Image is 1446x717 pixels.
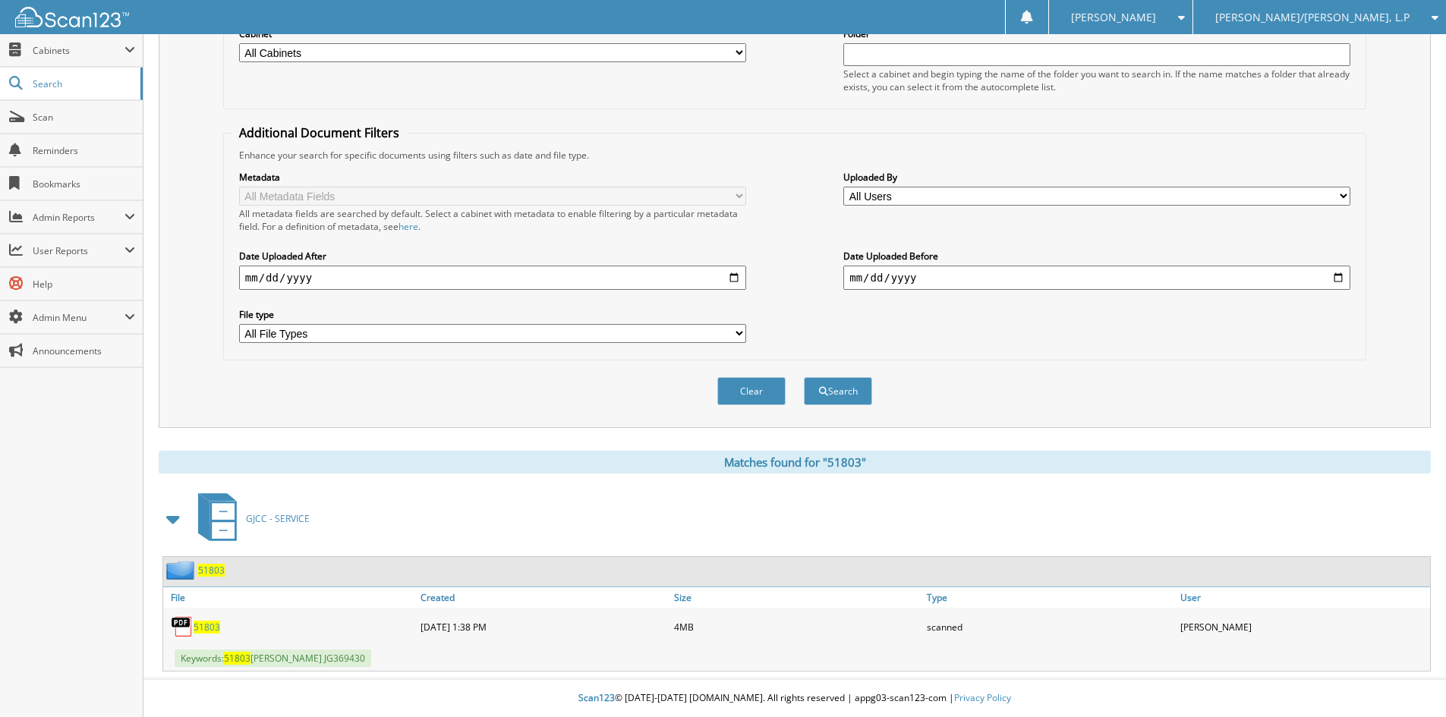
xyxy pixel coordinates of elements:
button: Search [804,377,872,405]
div: Matches found for "51803" [159,451,1431,473]
span: Admin Reports [33,211,124,224]
label: Metadata [239,171,746,184]
a: Size [670,587,924,608]
legend: Additional Document Filters [232,124,407,141]
span: Reminders [33,144,135,157]
input: end [843,266,1350,290]
img: folder2.png [166,561,198,580]
span: User Reports [33,244,124,257]
a: here [399,220,418,233]
a: Privacy Policy [954,691,1011,704]
a: User [1177,587,1430,608]
a: 51803 [194,621,220,634]
button: Clear [717,377,786,405]
a: Type [923,587,1177,608]
label: Date Uploaded After [239,250,746,263]
div: All metadata fields are searched by default. Select a cabinet with metadata to enable filtering b... [239,207,746,233]
span: 51803 [224,652,250,665]
a: 51803 [198,564,225,577]
span: Cabinets [33,44,124,57]
span: Keywords: [PERSON_NAME] JG369430 [175,649,371,667]
input: start [239,266,746,290]
div: scanned [923,612,1177,642]
span: GJCC - SERVICE [246,512,310,525]
div: Select a cabinet and begin typing the name of the folder you want to search in. If the name match... [843,68,1350,93]
div: Enhance your search for specific documents using filters such as date and file type. [232,149,1358,162]
a: Created [417,587,670,608]
span: [PERSON_NAME] [1071,13,1156,22]
div: © [DATE]-[DATE] [DOMAIN_NAME]. All rights reserved | appg03-scan123-com | [143,680,1446,717]
span: Bookmarks [33,178,135,190]
span: Help [33,278,135,291]
div: 4MB [670,612,924,642]
div: [PERSON_NAME] [1177,612,1430,642]
span: Scan123 [578,691,615,704]
span: Scan [33,111,135,124]
label: File type [239,308,746,321]
a: GJCC - SERVICE [189,489,310,549]
img: PDF.png [171,615,194,638]
div: [DATE] 1:38 PM [417,612,670,642]
a: File [163,587,417,608]
span: [PERSON_NAME]/[PERSON_NAME], L.P [1215,13,1410,22]
span: Search [33,77,133,90]
span: Announcements [33,344,135,357]
img: scan123-logo-white.svg [15,7,129,27]
label: Date Uploaded Before [843,250,1350,263]
iframe: Chat Widget [1370,644,1446,717]
span: Admin Menu [33,311,124,324]
label: Uploaded By [843,171,1350,184]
